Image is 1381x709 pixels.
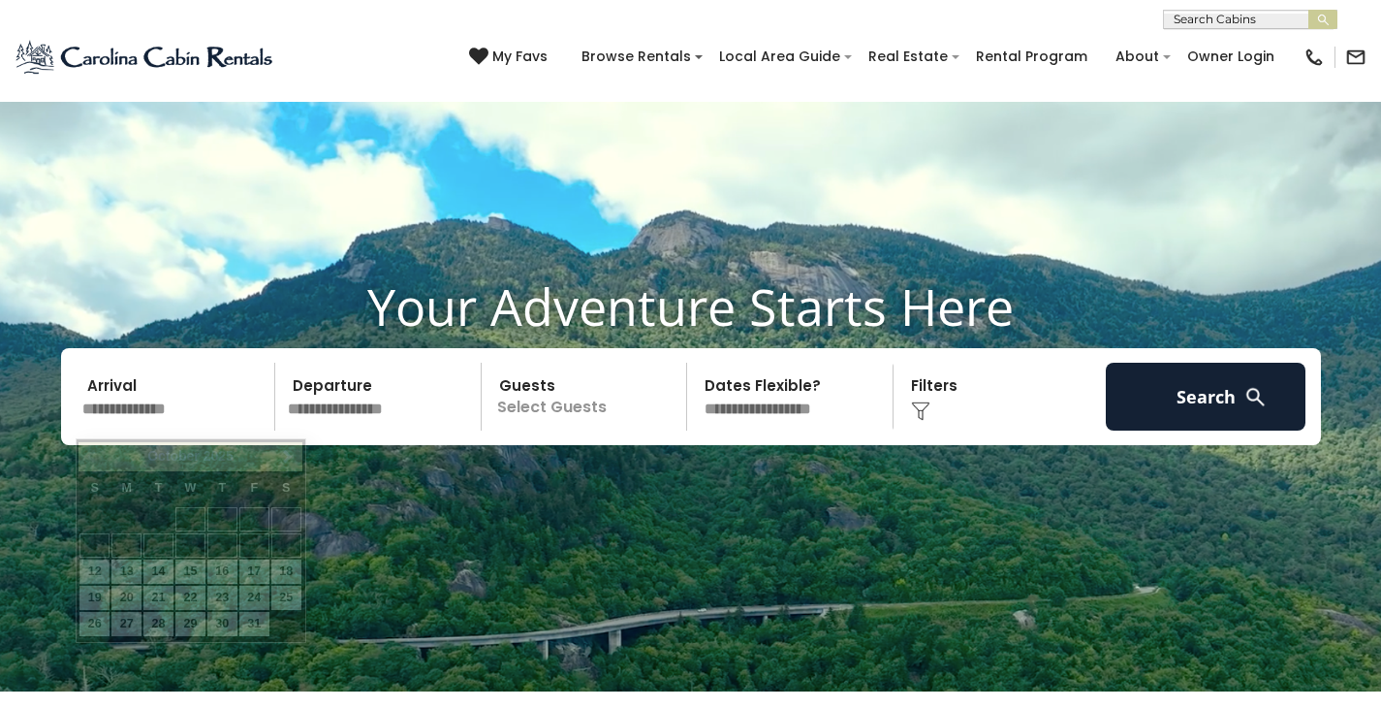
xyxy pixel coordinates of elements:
a: 29 [175,612,205,636]
span: Tuesday [155,481,163,495]
img: phone-regular-black.png [1303,47,1325,68]
a: My Favs [469,47,552,68]
a: 12 [79,560,110,584]
span: Monday [121,481,132,495]
p: Select Guests [487,363,687,431]
img: search-regular-white.png [1243,385,1268,409]
img: filter--v1.png [911,402,930,421]
a: 23 [207,586,237,610]
span: October [147,448,200,464]
a: 15 [175,560,205,584]
a: 28 [143,612,173,636]
a: 13 [111,560,141,584]
a: 14 [143,560,173,584]
a: 27 [111,612,141,636]
a: Browse Rentals [572,42,701,72]
a: 22 [175,586,205,610]
span: Friday [250,481,258,495]
a: Local Area Guide [709,42,850,72]
a: Owner Login [1177,42,1284,72]
a: 18 [271,560,301,584]
span: My Favs [492,47,548,67]
a: 21 [143,586,173,610]
a: 25 [271,586,301,610]
a: About [1106,42,1169,72]
span: Thursday [219,481,227,495]
span: 2025 [204,448,234,464]
span: Sunday [91,481,99,495]
button: Search [1106,363,1306,431]
a: 19 [79,586,110,610]
a: 16 [207,560,237,584]
a: 20 [111,586,141,610]
a: 26 [79,612,110,636]
a: Rental Program [966,42,1097,72]
span: Next [280,449,296,465]
a: 24 [239,586,269,610]
span: Saturday [282,481,290,495]
a: Real Estate [859,42,957,72]
img: Blue-2.png [15,38,276,77]
a: 30 [207,612,237,636]
span: Wednesday [185,481,197,495]
a: Next [276,445,300,469]
a: 17 [239,560,269,584]
a: 31 [239,612,269,636]
img: mail-regular-black.png [1345,47,1366,68]
h1: Your Adventure Starts Here [15,276,1366,337]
